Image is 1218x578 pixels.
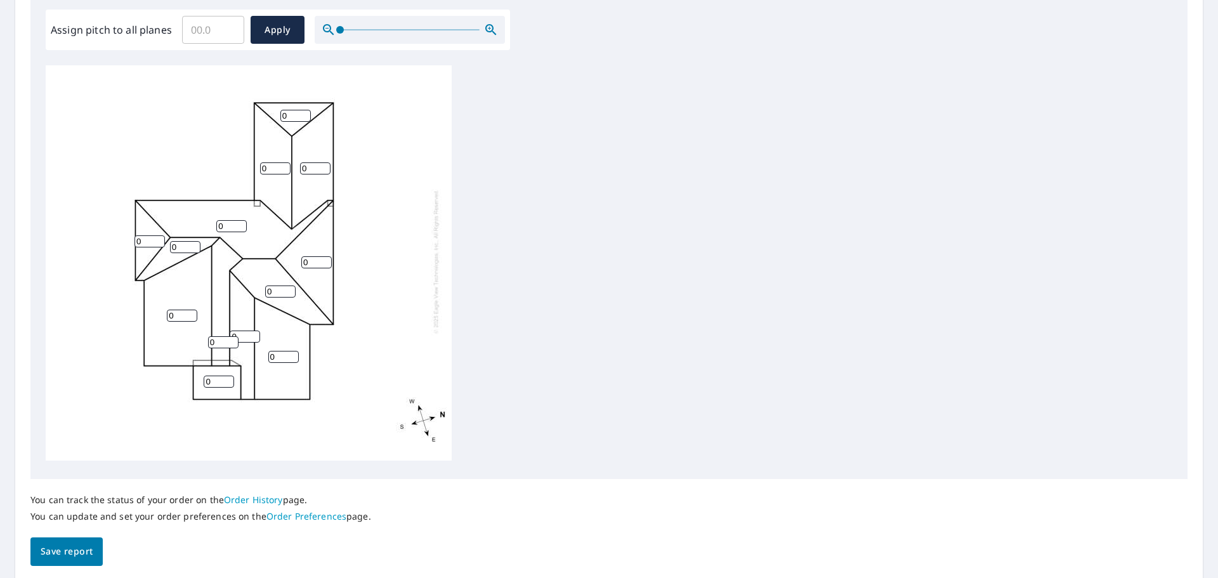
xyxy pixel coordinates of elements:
p: You can update and set your order preferences on the page. [30,511,371,522]
label: Assign pitch to all planes [51,22,172,37]
button: Apply [251,16,304,44]
a: Order History [224,494,283,506]
input: 00.0 [182,12,244,48]
span: Apply [261,22,294,38]
p: You can track the status of your order on the page. [30,494,371,506]
button: Save report [30,537,103,566]
a: Order Preferences [266,510,346,522]
span: Save report [41,544,93,560]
